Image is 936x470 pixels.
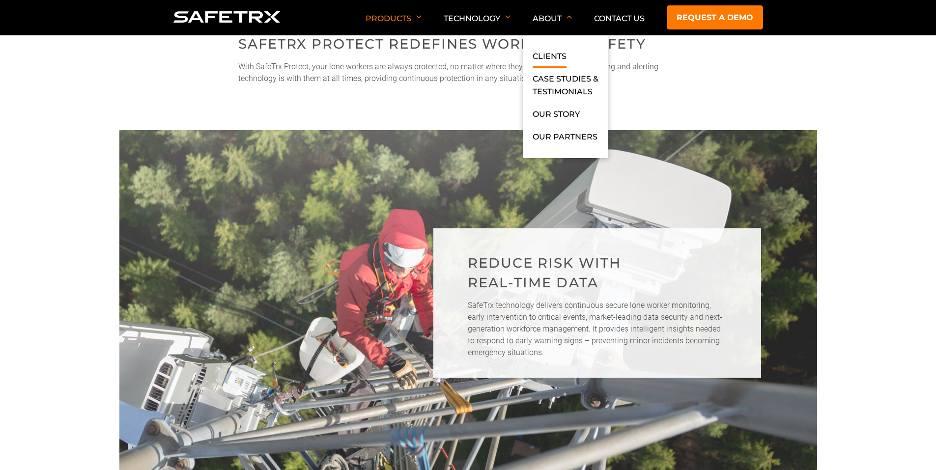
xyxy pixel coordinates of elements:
a: Our Story [533,108,580,126]
h2: Reduce risk with real-time data [468,253,622,292]
a: Request a demo [667,5,763,29]
a: Clients [533,50,567,68]
p: I agree to allow 8 West Consulting to store and process my personal data. [12,208,221,215]
p: With SafeTrx Protect, your lone workers are always protected, no matter where they are. Our weara... [238,61,698,84]
img: Arrow down [505,15,511,19]
input: Discover More [2,117,9,123]
span: Discover More [11,117,53,125]
p: About [533,14,572,35]
iframe: Chat Widget [887,423,936,470]
a: Contact Us [594,14,645,23]
a: Case Studies &Testimonials [533,73,598,103]
img: Arrow down [416,15,422,19]
a: Our Partners [533,131,597,148]
img: Arrow down [567,15,572,19]
p: Technology [444,14,511,35]
p: SafeTrx technology delivers continuous secure lone worker monitoring, early intervention to criti... [468,300,727,359]
input: I agree to allow 8 West Consulting to store and process my personal data.* [2,209,9,215]
h2: SafeTrx Protect redefines workplace safety [238,34,698,54]
p: Products [366,14,422,35]
span: Request a Demo [11,104,59,111]
input: Request a Demo [2,104,9,110]
img: Logo SafeTrx [173,11,281,23]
